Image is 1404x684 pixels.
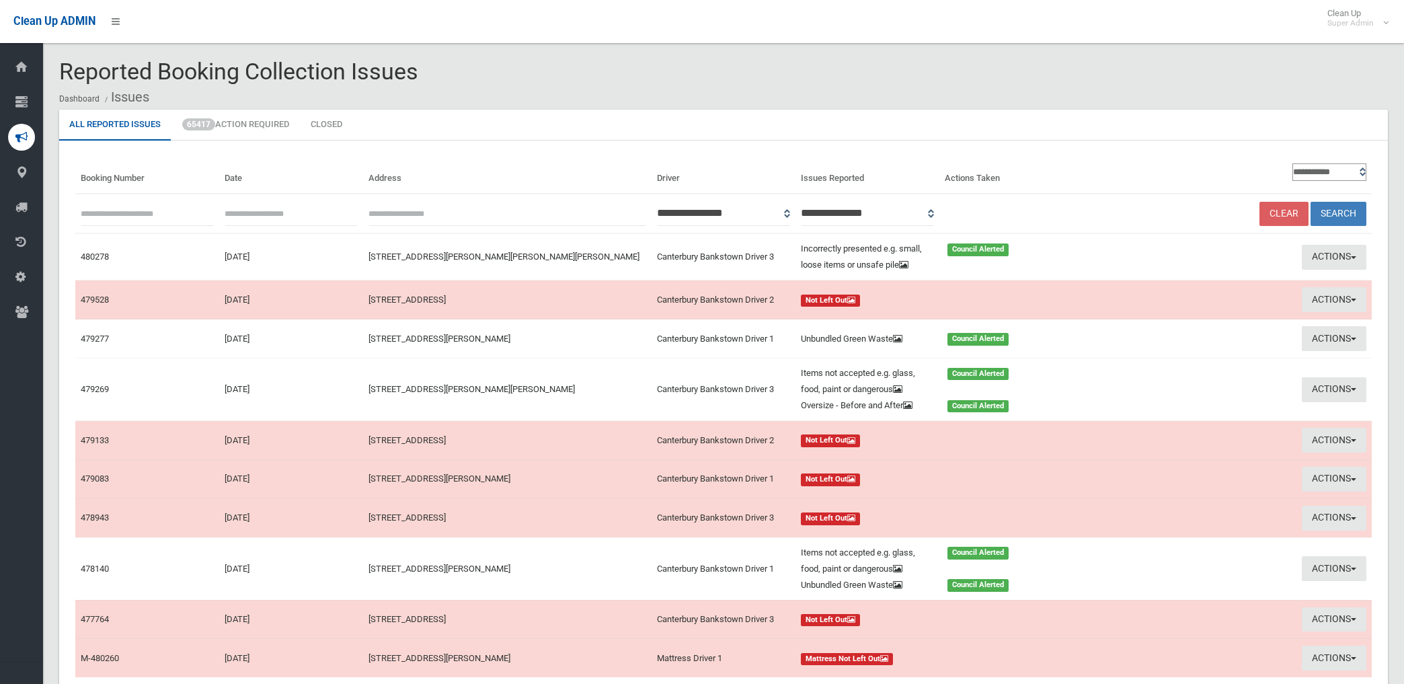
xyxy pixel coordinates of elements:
[363,421,651,460] td: [STREET_ADDRESS]
[1302,607,1366,632] button: Actions
[652,421,795,460] td: Canterbury Bankstown Driver 2
[219,537,363,600] td: [DATE]
[652,319,795,358] td: Canterbury Bankstown Driver 1
[1302,377,1366,402] button: Actions
[219,421,363,460] td: [DATE]
[81,295,109,305] a: 479528
[939,157,1083,194] th: Actions Taken
[219,233,363,280] td: [DATE]
[363,280,651,319] td: [STREET_ADDRESS]
[947,333,1009,346] span: Council Alerted
[801,611,1078,628] a: Not Left Out
[1311,202,1366,227] button: Search
[1302,326,1366,351] button: Actions
[652,157,795,194] th: Driver
[363,233,651,280] td: [STREET_ADDRESS][PERSON_NAME][PERSON_NAME][PERSON_NAME]
[1321,8,1387,28] span: Clean Up
[801,365,1078,414] a: Items not accepted e.g. glass, food, paint or dangerous Council Alerted Oversize - Before and Aft...
[947,368,1009,381] span: Council Alerted
[219,280,363,319] td: [DATE]
[801,295,860,307] span: Not Left Out
[1302,287,1366,312] button: Actions
[59,58,418,85] span: Reported Booking Collection Issues
[81,614,109,624] a: 477764
[363,319,651,358] td: [STREET_ADDRESS][PERSON_NAME]
[947,579,1009,592] span: Council Alerted
[801,241,1078,273] a: Incorrectly presented e.g. small, loose items or unsafe pile Council Alerted
[947,400,1009,413] span: Council Alerted
[363,498,651,537] td: [STREET_ADDRESS]
[172,110,299,141] a: 65417Action Required
[793,331,939,347] div: Unbundled Green Waste
[652,537,795,600] td: Canterbury Bankstown Driver 1
[795,157,939,194] th: Issues Reported
[1259,202,1309,227] a: Clear
[363,459,651,498] td: [STREET_ADDRESS][PERSON_NAME]
[801,331,1078,347] a: Unbundled Green Waste Council Alerted
[219,639,363,677] td: [DATE]
[793,365,939,397] div: Items not accepted e.g. glass, food, paint or dangerous
[219,600,363,639] td: [DATE]
[301,110,352,141] a: Closed
[1302,556,1366,581] button: Actions
[652,459,795,498] td: Canterbury Bankstown Driver 1
[81,384,109,394] a: 479269
[652,233,795,280] td: Canterbury Bankstown Driver 3
[219,459,363,498] td: [DATE]
[363,639,651,677] td: [STREET_ADDRESS][PERSON_NAME]
[801,653,893,666] span: Mattress Not Left Out
[801,473,860,486] span: Not Left Out
[219,157,363,194] th: Date
[793,241,939,273] div: Incorrectly presented e.g. small, loose items or unsafe pile
[801,510,1078,526] a: Not Left Out
[801,545,1078,593] a: Items not accepted e.g. glass, food, paint or dangerous Council Alerted Unbundled Green Waste Cou...
[363,537,651,600] td: [STREET_ADDRESS][PERSON_NAME]
[182,118,215,130] span: 65417
[1302,428,1366,453] button: Actions
[81,564,109,574] a: 478140
[81,334,109,344] a: 479277
[13,15,95,28] span: Clean Up ADMIN
[801,471,1078,487] a: Not Left Out
[219,319,363,358] td: [DATE]
[102,85,149,110] li: Issues
[793,397,939,414] div: Oversize - Before and After
[363,157,651,194] th: Address
[652,358,795,421] td: Canterbury Bankstown Driver 3
[81,435,109,445] a: 479133
[81,473,109,484] a: 479083
[947,547,1009,560] span: Council Alerted
[1327,18,1374,28] small: Super Admin
[59,110,171,141] a: All Reported Issues
[652,498,795,537] td: Canterbury Bankstown Driver 3
[801,292,1078,308] a: Not Left Out
[81,252,109,262] a: 480278
[1302,506,1366,531] button: Actions
[947,243,1009,256] span: Council Alerted
[652,639,795,677] td: Mattress Driver 1
[59,94,100,104] a: Dashboard
[363,358,651,421] td: [STREET_ADDRESS][PERSON_NAME][PERSON_NAME]
[793,545,939,577] div: Items not accepted e.g. glass, food, paint or dangerous
[81,512,109,523] a: 478943
[1302,646,1366,671] button: Actions
[652,280,795,319] td: Canterbury Bankstown Driver 2
[81,653,119,663] a: M-480260
[1302,467,1366,492] button: Actions
[219,498,363,537] td: [DATE]
[652,600,795,639] td: Canterbury Bankstown Driver 3
[801,614,860,627] span: Not Left Out
[75,157,219,194] th: Booking Number
[801,512,860,525] span: Not Left Out
[219,358,363,421] td: [DATE]
[801,434,860,447] span: Not Left Out
[801,432,1078,449] a: Not Left Out
[801,650,1078,667] a: Mattress Not Left Out
[1302,245,1366,270] button: Actions
[363,600,651,639] td: [STREET_ADDRESS]
[793,577,939,593] div: Unbundled Green Waste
